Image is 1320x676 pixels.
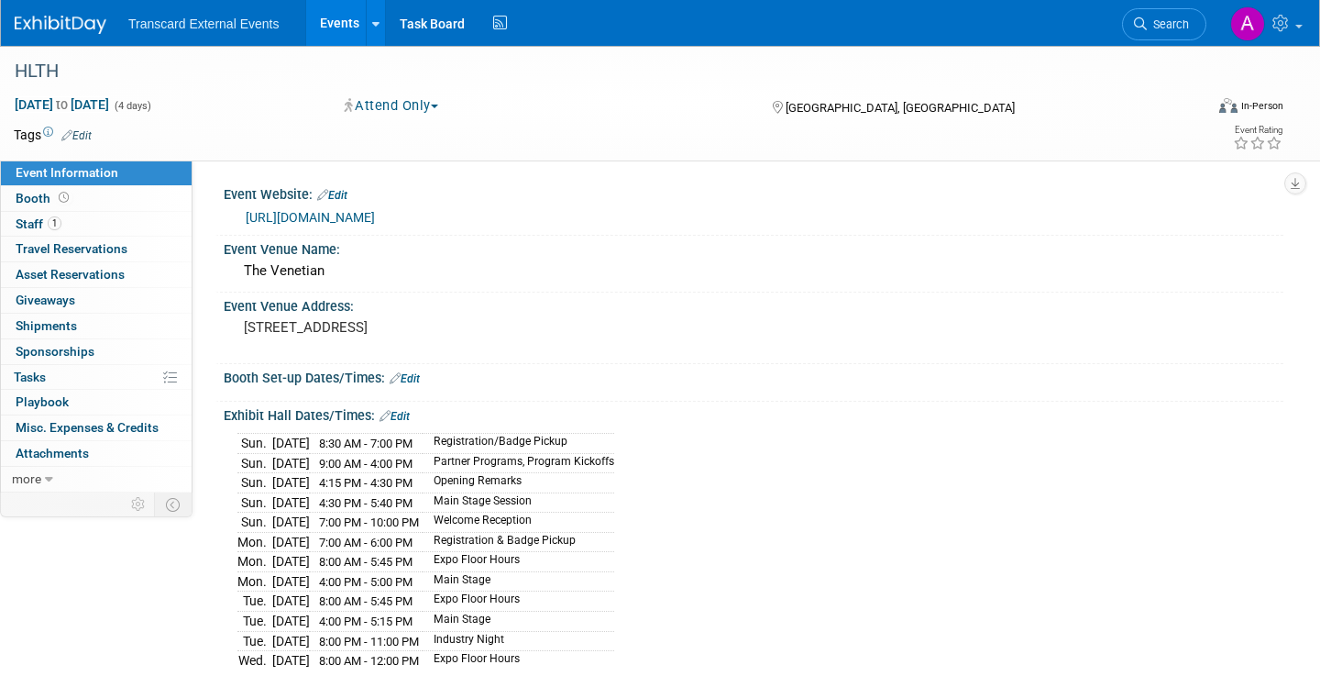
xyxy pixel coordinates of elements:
td: Registration/Badge Pickup [423,433,614,453]
td: Main Stage Session [423,493,614,513]
td: Expo Floor Hours [423,592,614,612]
span: 1 [48,216,61,230]
a: Booth [1,186,192,211]
td: Main Stage [423,571,614,592]
span: 7:00 AM - 6:00 PM [319,536,412,549]
div: Booth Set-up Dates/Times: [224,364,1283,388]
a: Edit [379,410,410,423]
td: [DATE] [272,532,310,552]
td: Expo Floor Hours [423,552,614,572]
td: Registration & Badge Pickup [423,532,614,552]
td: Tags [14,126,92,144]
a: [URL][DOMAIN_NAME] [246,210,375,225]
td: [DATE] [272,513,310,533]
td: [DATE] [272,631,310,651]
td: Mon. [237,571,272,592]
span: Giveaways [16,293,75,307]
td: Personalize Event Tab Strip [123,493,155,516]
td: Welcome Reception [423,513,614,533]
span: 8:00 AM - 5:45 PM [319,555,412,569]
a: Staff1 [1,212,192,237]
a: Sponsorships [1,339,192,364]
span: 4:30 PM - 5:40 PM [319,496,412,510]
span: Booth not reserved yet [55,191,72,205]
a: Giveaways [1,288,192,313]
span: Search [1147,17,1189,31]
a: Search [1122,8,1206,40]
a: Shipments [1,314,192,338]
a: Edit [317,189,347,202]
a: Travel Reservations [1,237,192,261]
span: Booth [16,191,72,205]
a: Misc. Expenses & Credits [1,416,192,440]
td: Tue. [237,592,272,612]
span: Sponsorships [16,344,94,359]
span: 8:00 PM - 11:00 PM [319,635,419,648]
a: Asset Reservations [1,262,192,287]
td: [DATE] [272,493,310,513]
a: more [1,467,192,492]
td: [DATE] [272,552,310,572]
div: Event Venue Name: [224,236,1283,259]
td: [DATE] [272,592,310,612]
span: 8:30 AM - 7:00 PM [319,437,412,450]
a: Edit [61,129,92,142]
span: 4:00 PM - 5:00 PM [319,575,412,589]
a: Edit [390,372,420,385]
td: Wed. [237,651,272,670]
td: Industry Night [423,631,614,651]
pre: [STREET_ADDRESS] [244,319,645,336]
td: Toggle Event Tabs [155,493,192,516]
td: [DATE] [272,473,310,493]
td: Mon. [237,532,272,552]
td: Sun. [237,473,272,493]
span: Event Information [16,165,118,180]
td: [DATE] [272,433,310,453]
img: ExhibitDay [15,16,106,34]
td: [DATE] [272,571,310,592]
div: Event Venue Address: [224,293,1283,316]
span: Transcard External Events [128,17,279,31]
td: Sun. [237,433,272,453]
span: 9:00 AM - 4:00 PM [319,457,412,471]
span: Playbook [16,394,69,409]
span: [DATE] [DATE] [14,96,110,113]
div: HLTH [8,55,1175,88]
span: to [53,97,71,112]
td: Sun. [237,493,272,513]
span: Attachments [16,446,89,460]
a: Event Information [1,161,192,185]
span: Misc. Expenses & Credits [16,420,159,435]
td: Expo Floor Hours [423,651,614,670]
div: In-Person [1240,99,1283,113]
span: [GEOGRAPHIC_DATA], [GEOGRAPHIC_DATA] [786,101,1015,115]
td: Main Stage [423,612,614,632]
td: Sun. [237,453,272,473]
div: Event Rating [1233,126,1282,135]
span: 4:00 PM - 5:15 PM [319,615,412,628]
td: Tue. [237,631,272,651]
span: 4:15 PM - 4:30 PM [319,476,412,490]
td: [DATE] [272,651,310,670]
td: Partner Programs, Program Kickoffs [423,453,614,473]
td: Tue. [237,612,272,632]
a: Tasks [1,365,192,390]
span: more [12,471,41,486]
div: Exhibit Hall Dates/Times: [224,402,1283,426]
td: Mon. [237,552,272,572]
button: Attend Only [338,96,445,116]
span: Travel Reservations [16,241,127,256]
span: 7:00 PM - 10:00 PM [319,515,419,529]
td: Sun. [237,513,272,533]
span: 8:00 AM - 5:45 PM [319,594,412,608]
span: Shipments [16,318,77,333]
span: Asset Reservations [16,267,125,282]
a: Playbook [1,390,192,415]
td: [DATE] [272,453,310,473]
a: Attachments [1,441,192,466]
div: Event Format [1094,95,1283,123]
img: Ana Brahuta [1230,6,1265,41]
td: [DATE] [272,612,310,632]
span: (4 days) [113,100,151,112]
div: Event Website: [224,181,1283,205]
